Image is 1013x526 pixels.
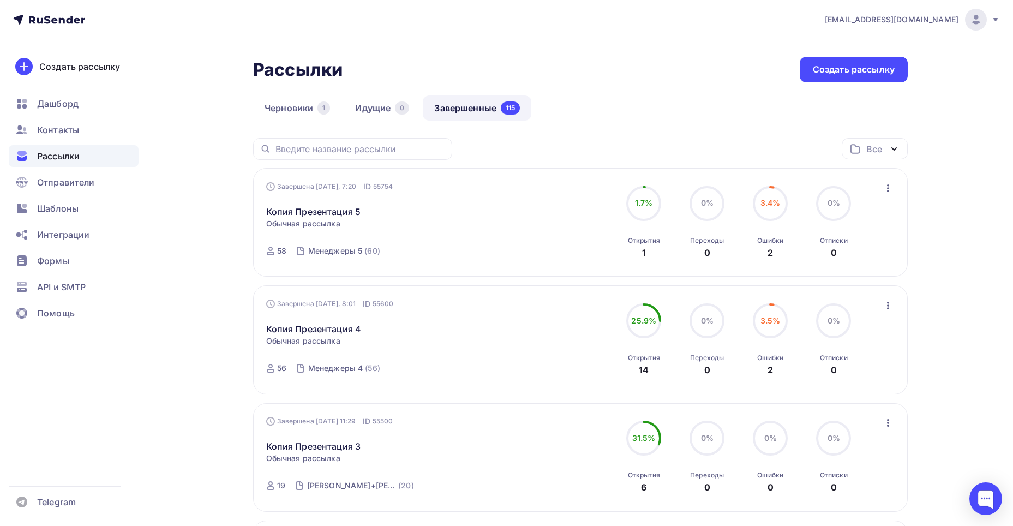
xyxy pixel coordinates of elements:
span: Интеграции [37,228,89,241]
div: Переходы [690,471,724,480]
div: Создать рассылку [39,60,120,73]
a: [PERSON_NAME]+[PERSON_NAME] 3 (20) [306,477,415,494]
div: Менеджеры 4 [308,363,363,374]
div: 58 [277,246,286,256]
div: Ошибки [757,471,783,480]
span: Контакты [37,123,79,136]
span: Формы [37,254,69,267]
a: Рассылки [9,145,139,167]
span: 0% [828,198,840,207]
div: Открытия [628,471,660,480]
div: Ошибки [757,236,783,245]
span: 0% [701,198,714,207]
span: ID [363,298,370,309]
div: [PERSON_NAME]+[PERSON_NAME] 3 [307,480,396,491]
div: 115 [501,101,520,115]
span: ID [363,416,370,427]
div: Открытия [628,236,660,245]
span: 0% [764,433,777,443]
a: Копия Презентация 5 [266,205,361,218]
div: Отписки [820,471,848,480]
span: 0% [701,316,714,325]
div: 0 [704,363,710,376]
span: 3.5% [760,316,781,325]
a: Завершенные115 [423,95,531,121]
span: Шаблоны [37,202,79,215]
span: 1.7% [635,198,653,207]
a: Отправители [9,171,139,193]
input: Введите название рассылки [275,143,446,155]
a: Формы [9,250,139,272]
div: Отписки [820,354,848,362]
span: Telegram [37,495,76,509]
a: [EMAIL_ADDRESS][DOMAIN_NAME] [825,9,1000,31]
div: Завершена [DATE] 11:29 [266,416,393,427]
div: 0 [831,481,837,494]
div: 2 [768,363,773,376]
div: Ошибки [757,354,783,362]
div: 0 [704,481,710,494]
span: 0% [828,433,840,443]
span: 55754 [373,181,393,192]
div: 14 [639,363,649,376]
span: API и SMTP [37,280,86,294]
span: Помощь [37,307,75,320]
span: Обычная рассылка [266,336,340,346]
div: Все [866,142,882,156]
div: Создать рассылку [813,63,895,76]
div: (20) [398,480,414,491]
span: [EMAIL_ADDRESS][DOMAIN_NAME] [825,14,958,25]
div: 0 [704,246,710,259]
h2: Рассылки [253,59,343,81]
div: Переходы [690,236,724,245]
span: 31.5% [632,433,656,443]
span: 55600 [373,298,394,309]
a: Дашборд [9,93,139,115]
span: Рассылки [37,150,80,163]
span: 55500 [373,416,393,427]
span: 0% [828,316,840,325]
span: Обычная рассылка [266,218,340,229]
span: Обычная рассылка [266,453,340,464]
div: Переходы [690,354,724,362]
span: ID [363,181,371,192]
div: 19 [277,480,285,491]
a: Контакты [9,119,139,141]
div: 1 [317,101,330,115]
div: 56 [277,363,286,374]
div: 0 [831,363,837,376]
div: Завершена [DATE], 7:20 [266,181,393,192]
a: Менеджеры 4 (56) [307,360,381,377]
div: (60) [364,246,380,256]
div: Отписки [820,236,848,245]
a: Копия Презентация 3 [266,440,361,453]
div: 0 [831,246,837,259]
div: 0 [768,481,774,494]
a: Идущие0 [344,95,421,121]
a: Шаблоны [9,198,139,219]
div: 1 [642,246,646,259]
a: Черновики1 [253,95,341,121]
div: (56) [365,363,380,374]
div: Открытия [628,354,660,362]
button: Все [842,138,908,159]
a: Менеджеры 5 (60) [307,242,381,260]
span: Дашборд [37,97,79,110]
div: 6 [641,481,646,494]
div: 2 [768,246,773,259]
span: 3.4% [760,198,781,207]
span: 25.9% [631,316,656,325]
div: Менеджеры 5 [308,246,363,256]
span: 0% [701,433,714,443]
a: Копия Презентация 4 [266,322,362,336]
span: Отправители [37,176,95,189]
div: 0 [395,101,409,115]
div: Завершена [DATE], 8:01 [266,298,394,309]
